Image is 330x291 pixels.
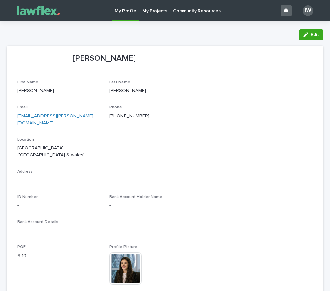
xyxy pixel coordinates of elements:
p: - [17,227,196,234]
p: [PERSON_NAME] [17,87,104,94]
p: [PERSON_NAME] [17,54,190,63]
span: Last Name [109,80,130,84]
span: Edit [311,32,319,37]
div: IW [303,5,313,16]
img: Gnvw4qrBSHOAfo8VMhG6 [13,4,64,17]
p: - [17,66,188,72]
span: Profile Picture [109,245,137,249]
span: Email [17,105,28,110]
span: Bank Account Details [17,220,58,224]
p: - [109,202,196,209]
p: [PHONE_NUMBER] [109,113,196,120]
p: [PERSON_NAME] [109,87,196,94]
span: Address [17,170,33,174]
span: Bank Account Holder Name [109,195,162,199]
span: First Name [17,80,38,84]
p: - [17,177,196,184]
a: [EMAIL_ADDRESS][PERSON_NAME][DOMAIN_NAME] [17,114,93,125]
span: ID Number [17,195,38,199]
span: Phone [109,105,122,110]
span: Location [17,138,34,142]
p: 6-10 [17,252,104,260]
span: PQE [17,245,26,249]
button: Edit [299,29,323,40]
p: - [17,202,104,209]
p: [GEOGRAPHIC_DATA] ([GEOGRAPHIC_DATA] & wales) [17,145,104,159]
